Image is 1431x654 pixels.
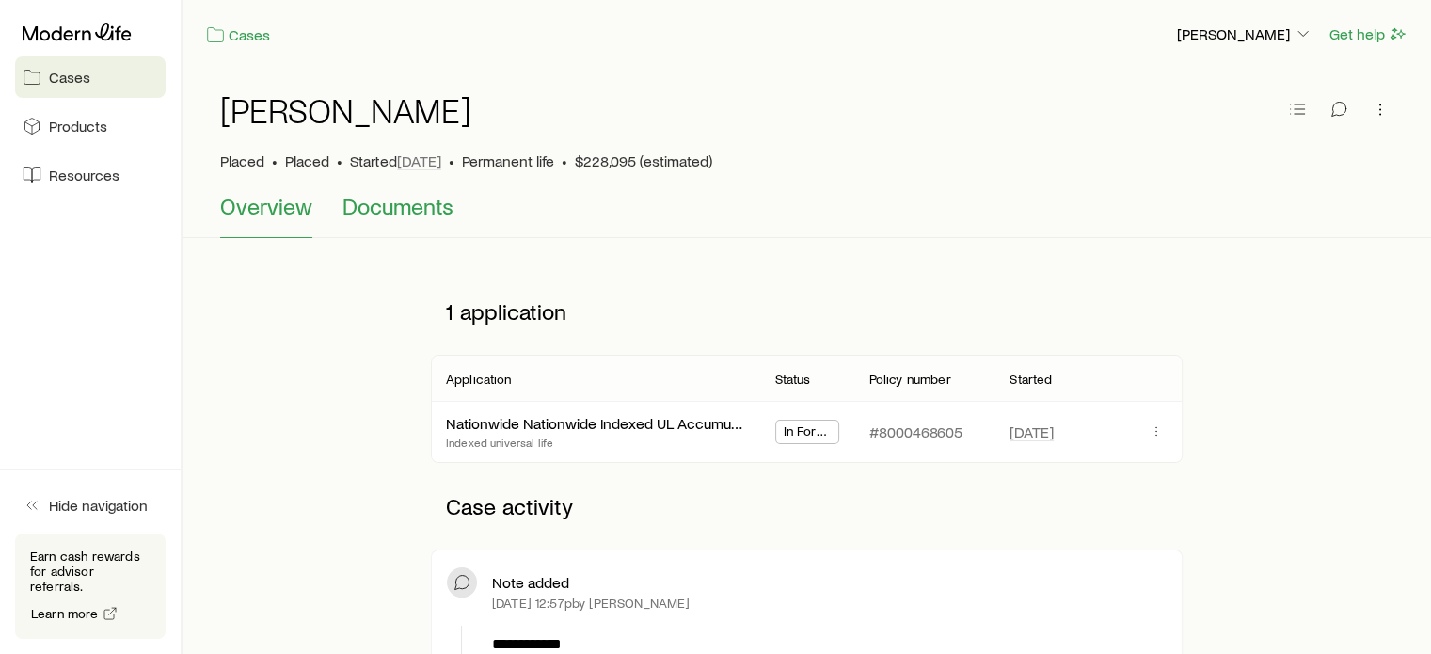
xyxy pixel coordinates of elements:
[272,152,278,170] span: •
[49,68,90,87] span: Cases
[350,152,441,170] p: Started
[220,91,471,129] h1: [PERSON_NAME]
[220,152,264,170] p: Placed
[49,496,148,515] span: Hide navigation
[462,152,554,170] span: Permanent life
[342,193,453,219] span: Documents
[15,56,166,98] a: Cases
[337,152,342,170] span: •
[1010,372,1052,387] p: Started
[1328,24,1408,45] button: Get help
[205,24,271,46] a: Cases
[1176,24,1313,46] button: [PERSON_NAME]
[220,193,312,219] span: Overview
[775,372,811,387] p: Status
[30,549,151,594] p: Earn cash rewards for advisor referrals.
[431,283,1183,340] p: 1 application
[31,607,99,620] span: Learn more
[15,154,166,196] a: Resources
[1177,24,1312,43] p: [PERSON_NAME]
[868,423,962,441] p: #8000468605
[15,534,166,639] div: Earn cash rewards for advisor referrals.Learn more
[431,478,1183,534] p: Case activity
[784,423,832,443] span: In Force
[449,152,454,170] span: •
[492,573,569,592] p: Note added
[15,105,166,147] a: Products
[446,435,745,450] p: Indexed universal life
[446,414,745,434] div: Nationwide Nationwide Indexed UL Accumulator II 2020
[868,372,950,387] p: Policy number
[49,117,107,136] span: Products
[285,152,329,170] span: Placed
[15,485,166,526] button: Hide navigation
[1010,423,1054,441] span: [DATE]
[492,596,691,611] p: [DATE] 12:57p by [PERSON_NAME]
[397,152,441,170] span: [DATE]
[220,193,1393,238] div: Case details tabs
[562,152,567,170] span: •
[446,414,806,432] a: Nationwide Nationwide Indexed UL Accumulator II 2020
[446,372,512,387] p: Application
[49,166,119,184] span: Resources
[575,152,712,170] span: $228,095 (estimated)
